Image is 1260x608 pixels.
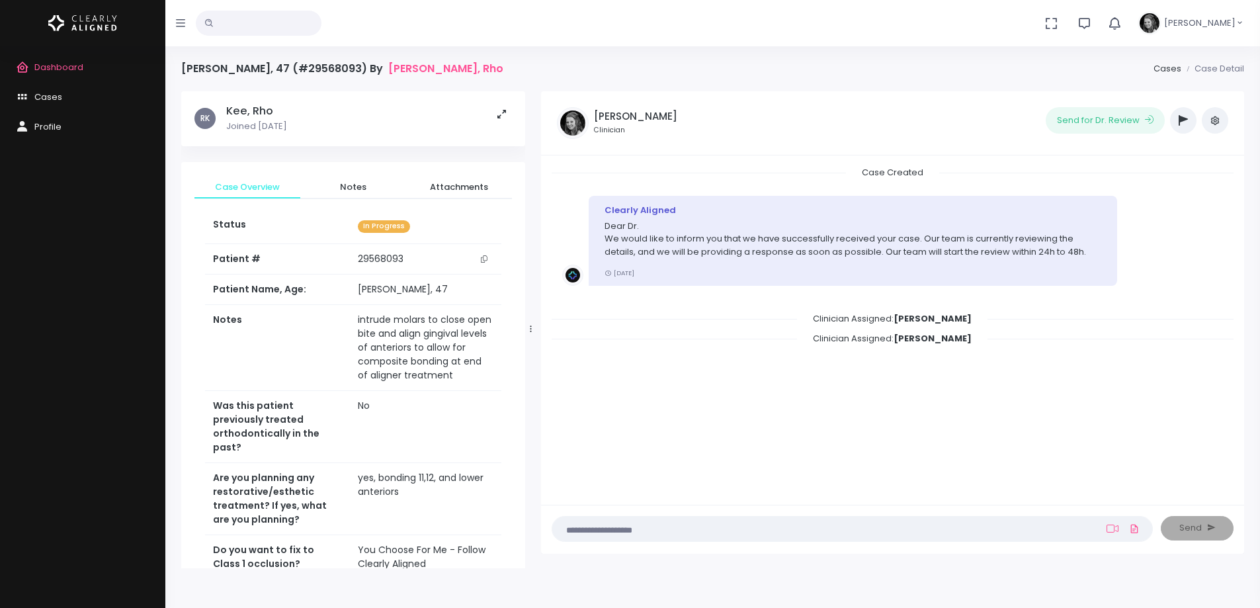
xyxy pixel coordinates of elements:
[605,269,634,277] small: [DATE]
[205,210,350,243] th: Status
[34,61,83,73] span: Dashboard
[1181,62,1244,75] li: Case Detail
[358,220,410,233] span: In Progress
[894,312,972,325] b: [PERSON_NAME]
[1046,107,1165,134] button: Send for Dr. Review
[181,62,503,75] h4: [PERSON_NAME], 47 (#29568093) By
[205,243,350,275] th: Patient #
[350,305,501,391] td: intrude molars to close open bite and align gingival levels of anteriors to allow for composite b...
[1126,517,1142,541] a: Add Files
[205,181,290,194] span: Case Overview
[194,108,216,129] span: RK
[350,275,501,305] td: [PERSON_NAME], 47
[311,181,396,194] span: Notes
[894,332,972,345] b: [PERSON_NAME]
[846,162,939,183] span: Case Created
[350,463,501,535] td: yes, bonding 11,12, and lower anteriors
[1104,523,1121,534] a: Add Loom Video
[205,305,350,391] th: Notes
[797,308,987,329] span: Clinician Assigned:
[605,220,1101,259] p: Dear Dr. We would like to inform you that we have successfully received your case. Our team is cu...
[350,535,501,593] td: You Choose For Me - Follow Clearly Aligned Recommendations
[34,120,62,133] span: Profile
[417,181,501,194] span: Attachments
[226,105,287,118] h5: Kee, Rho
[48,9,117,37] img: Logo Horizontal
[350,244,501,275] td: 29568093
[181,91,525,568] div: scrollable content
[594,125,677,136] small: Clinician
[205,275,350,305] th: Patient Name, Age:
[1138,11,1161,35] img: Header Avatar
[350,391,501,463] td: No
[1164,17,1236,30] span: [PERSON_NAME]
[594,110,677,122] h5: [PERSON_NAME]
[226,120,287,133] p: Joined [DATE]
[205,535,350,593] th: Do you want to fix to Class 1 occlusion?
[388,62,503,75] a: [PERSON_NAME], Rho
[34,91,62,103] span: Cases
[552,166,1234,492] div: scrollable content
[1154,62,1181,75] a: Cases
[205,463,350,535] th: Are you planning any restorative/esthetic treatment? If yes, what are you planning?
[605,204,1101,217] div: Clearly Aligned
[797,328,987,349] span: Clinician Assigned:
[205,391,350,463] th: Was this patient previously treated orthodontically in the past?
